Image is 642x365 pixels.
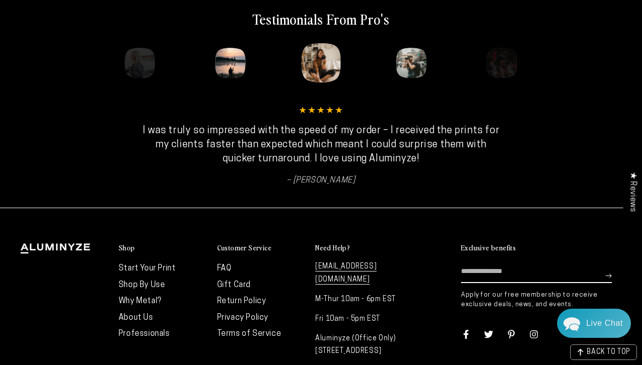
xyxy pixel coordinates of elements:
div: We usually reply in a few hours. [15,15,199,24]
h2: Need Help? [315,243,350,252]
button: Reply [187,275,206,290]
p: Fri 10am - 5pm EST [315,313,404,325]
a: We run onRe:amaze [77,235,136,241]
p: Apply for our free membership to receive exclusive deals, news, and events. [461,291,622,309]
a: Shop By Use [119,281,165,289]
summary: Need Help? [315,243,404,253]
div: Click to open Judge.me floating reviews tab [623,164,642,220]
p: M-Thur 10am - 6pm EST [315,293,404,306]
a: Why Metal? [119,297,161,305]
p: Aluminyze (Office Only) [STREET_ADDRESS] [315,332,404,357]
a: Return Policy [217,297,266,305]
a: About Us [119,314,153,322]
summary: Exclusive benefits [461,243,622,253]
div: Chat widget toggle [557,309,631,338]
summary: Customer Service [217,243,306,253]
a: Gift Card [217,281,251,289]
a: Terms of Service [217,330,282,338]
span: Re:amaze [108,233,136,242]
div: 3:27 PM · Sent [5,81,208,90]
h2: Testimonials From Pro's [252,10,390,28]
summary: Shop [119,243,207,253]
h2: Shop [119,243,135,252]
a: Professionals [119,330,170,338]
div: Click to enter your contact details to receive replies via email [5,253,209,269]
button: Subscribe [605,260,612,291]
cite: [PERSON_NAME] [140,173,502,188]
span: BACK TO TOP [587,349,630,356]
a: Privacy Policy [217,314,268,322]
h2: Customer Service [217,243,271,252]
p: I have no idea how to make decisions regarding metal printing and I need advise on every aspect o... [20,52,198,71]
h2: Exclusive benefits [461,243,516,252]
a: Start Your Print [119,264,176,272]
a: [EMAIL_ADDRESS][DOMAIN_NAME] [315,263,377,284]
div: Contact Us Directly [586,309,623,338]
a: FAQ [217,264,232,272]
p: I was truly so impressed with the speed of my order – I received the prints for my clients faster... [140,124,502,166]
